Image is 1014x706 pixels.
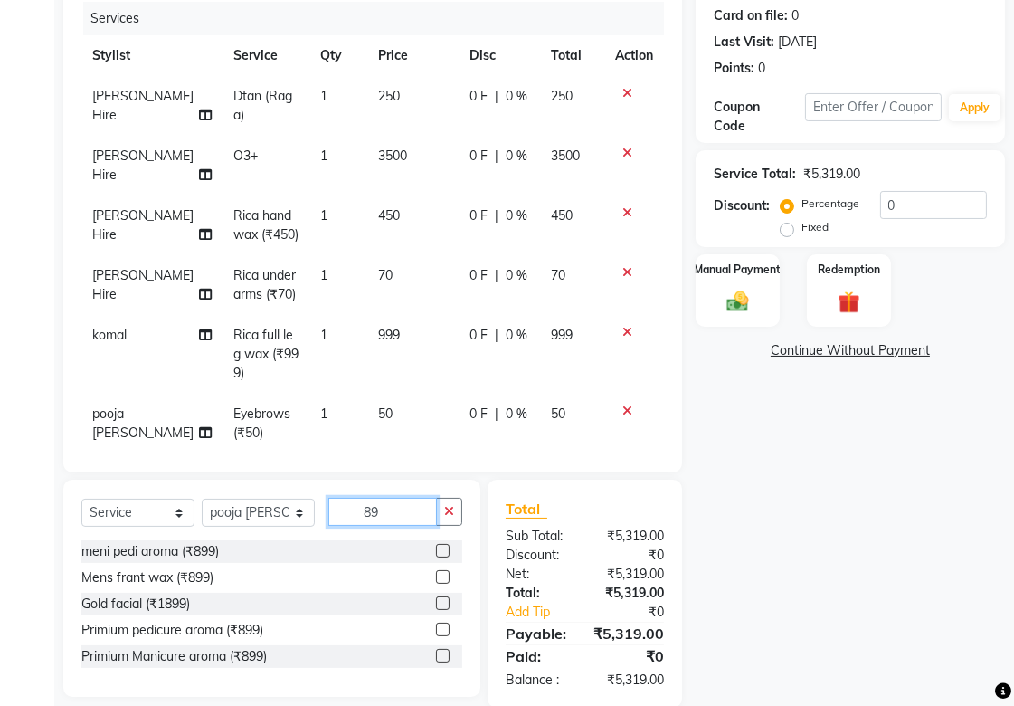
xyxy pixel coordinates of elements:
span: 0 F [469,266,488,285]
span: 0 % [506,206,527,225]
span: 0 F [469,147,488,166]
span: 1 [320,327,327,343]
span: | [495,405,498,424]
span: 1 [320,148,327,164]
div: Discount: [492,546,585,565]
div: Paid: [492,645,585,667]
div: ₹0 [585,546,678,565]
div: Last Visit: [714,33,774,52]
div: Card on file: [714,6,788,25]
th: Total [540,35,604,76]
span: 0 F [469,87,488,106]
span: [PERSON_NAME] Hire [92,207,194,243]
div: ₹5,319.00 [585,527,678,546]
th: Action [604,35,664,76]
div: ₹5,319.00 [803,165,860,184]
span: 0 % [506,147,527,166]
span: [PERSON_NAME] Hire [92,267,194,302]
span: Dtan (Raga) [233,88,292,123]
a: Add Tip [492,603,601,622]
span: 3500 [551,148,580,164]
div: ₹5,319.00 [585,671,678,690]
div: Primium pedicure aroma (₹899) [81,621,263,640]
div: 0 [758,59,765,78]
th: Stylist [81,35,223,76]
div: Service Total: [714,165,796,184]
div: ₹0 [601,603,678,622]
span: 0 % [506,266,527,285]
div: ₹0 [585,645,678,667]
div: Balance : [492,671,585,690]
span: 999 [378,327,400,343]
div: Sub Total: [492,527,585,546]
span: 50 [551,405,565,422]
div: Total: [492,584,585,603]
div: ₹5,319.00 [580,623,678,644]
input: Search or Scan [328,498,437,526]
a: Continue Without Payment [699,341,1001,360]
th: Price [367,35,459,76]
th: Disc [459,35,540,76]
span: 3500 [378,148,407,164]
span: [PERSON_NAME] Hire [92,148,194,183]
div: meni pedi aroma (₹899) [81,542,219,561]
div: Primium Manicure aroma (₹899) [81,647,267,666]
div: Gold facial (₹1899) [81,595,190,614]
th: Service [223,35,310,76]
span: 50 [378,405,393,422]
span: 0 F [469,326,488,345]
img: _gift.svg [831,289,867,316]
span: 0 % [506,405,527,424]
span: [PERSON_NAME] Hire [92,88,194,123]
button: Apply [949,94,1000,121]
label: Redemption [818,262,880,278]
span: 1 [320,405,327,422]
span: | [495,206,498,225]
span: 450 [378,207,400,224]
span: | [495,147,498,166]
span: 999 [551,327,573,343]
div: Coupon Code [714,98,805,136]
span: | [495,87,498,106]
div: Discount: [714,196,770,215]
input: Enter Offer / Coupon Code [805,93,942,121]
span: 450 [551,207,573,224]
span: 1 [320,88,327,104]
label: Manual Payment [695,262,782,278]
span: 70 [378,267,393,283]
span: | [495,326,498,345]
div: Mens frant wax (₹899) [81,568,213,587]
span: Total [506,500,547,519]
div: Net: [492,565,585,584]
th: Qty [309,35,367,76]
span: 70 [551,267,565,283]
div: [DATE] [778,33,817,52]
span: 0 F [469,405,488,424]
span: O3+ [233,148,258,164]
span: 0 % [506,326,527,345]
label: Fixed [801,219,829,235]
span: komal [92,327,127,343]
span: Eyebrows (₹50) [233,405,290,441]
img: _cash.svg [720,289,756,314]
span: 250 [551,88,573,104]
div: ₹5,319.00 [585,565,678,584]
div: Points: [714,59,754,78]
span: Rica full leg wax (₹999) [233,327,299,381]
div: 0 [791,6,799,25]
span: pooja [PERSON_NAME] [92,405,194,441]
span: | [495,266,498,285]
span: Rica hand wax (₹450) [233,207,299,243]
div: Payable: [492,623,580,644]
span: Rica under arms (₹70) [233,267,296,302]
div: Services [83,2,678,35]
div: ₹5,319.00 [585,584,678,603]
span: 0 % [506,87,527,106]
span: 250 [378,88,400,104]
span: 0 F [469,206,488,225]
label: Percentage [801,196,859,212]
span: 1 [320,207,327,224]
span: 1 [320,267,327,283]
